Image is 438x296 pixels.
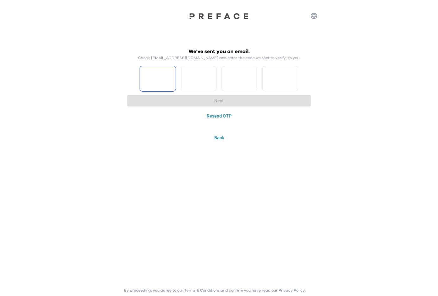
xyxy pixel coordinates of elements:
[184,288,220,292] a: Terms & Conditions
[124,132,314,144] button: Back
[278,288,305,292] a: Privacy Policy
[181,66,216,91] input: Please enter OTP character 2
[187,13,251,19] img: Preface Logo
[140,66,176,91] input: Please enter OTP character 1
[189,48,250,55] h2: We've sent you an email.
[262,66,298,91] input: Please enter OTP character 4
[222,66,257,91] input: Please enter OTP character 3
[138,55,300,60] p: Check [EMAIL_ADDRESS][DOMAIN_NAME] and enter the code we sent to verify it's you.
[124,288,306,293] p: By proceeding, you agree to our and confirm you have read our .
[127,110,311,122] button: Resend OTP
